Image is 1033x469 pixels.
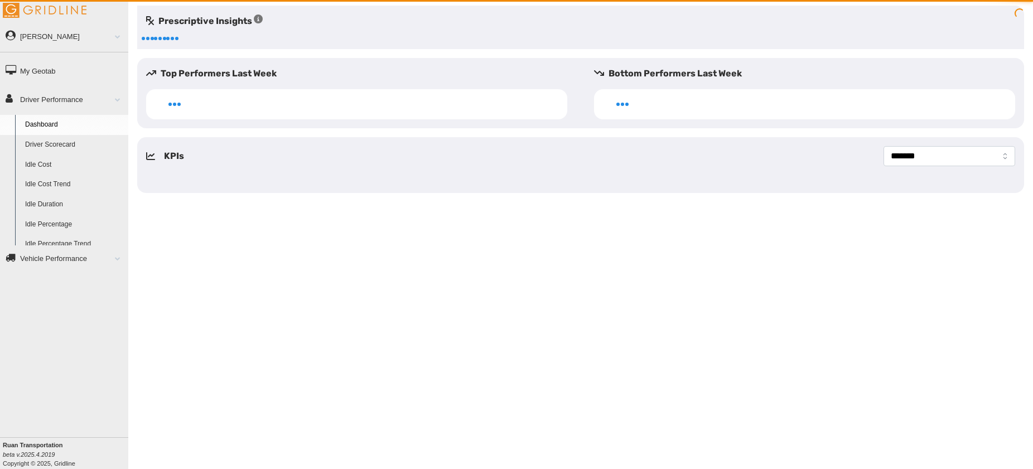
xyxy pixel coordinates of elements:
[3,442,63,448] b: Ruan Transportation
[3,451,55,458] i: beta v.2025.4.2019
[20,155,128,175] a: Idle Cost
[20,135,128,155] a: Driver Scorecard
[146,14,263,28] h5: Prescriptive Insights
[20,115,128,135] a: Dashboard
[164,149,184,163] h5: KPIs
[20,234,128,254] a: Idle Percentage Trend
[20,175,128,195] a: Idle Cost Trend
[3,441,128,468] div: Copyright © 2025, Gridline
[20,215,128,235] a: Idle Percentage
[3,3,86,18] img: Gridline
[20,195,128,215] a: Idle Duration
[594,67,1024,80] h5: Bottom Performers Last Week
[146,67,576,80] h5: Top Performers Last Week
